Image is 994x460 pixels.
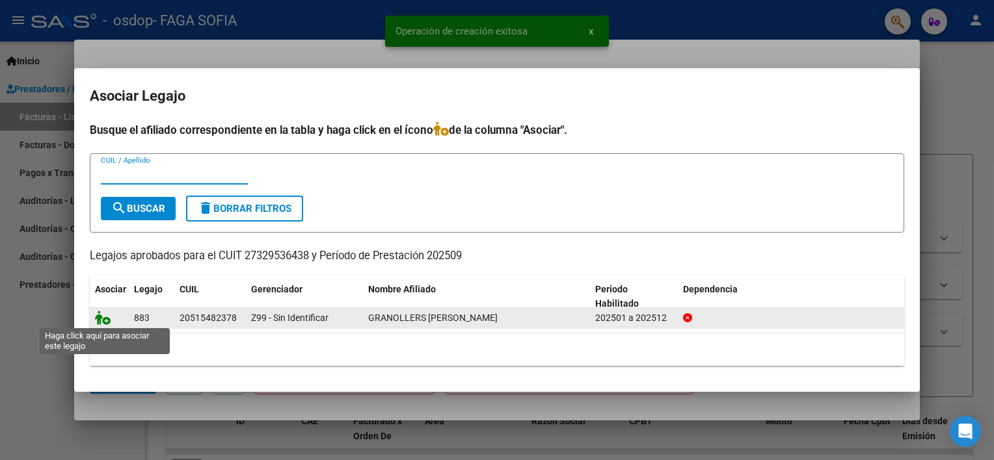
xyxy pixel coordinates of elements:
div: 1 registros [90,333,904,366]
h4: Busque el afiliado correspondiente en la tabla y haga click en el ícono de la columna "Asociar". [90,121,904,138]
span: CUIL [180,284,199,294]
span: Dependencia [683,284,738,294]
datatable-header-cell: Dependencia [678,275,905,318]
span: Z99 - Sin Identificar [251,313,329,323]
span: Nombre Afiliado [368,284,436,294]
h2: Asociar Legajo [90,84,904,109]
span: 883 [134,313,150,323]
datatable-header-cell: Asociar [90,275,129,318]
button: Borrar Filtros [186,196,303,222]
span: Borrar Filtros [198,203,291,214]
datatable-header-cell: Periodo Habilitado [590,275,678,318]
datatable-header-cell: CUIL [174,275,246,318]
datatable-header-cell: Gerenciador [246,275,363,318]
span: Periodo Habilitado [595,284,639,309]
div: 202501 a 202512 [595,311,673,326]
div: Open Intercom Messenger [950,416,981,447]
mat-icon: delete [198,200,213,216]
datatable-header-cell: Legajo [129,275,174,318]
p: Legajos aprobados para el CUIT 27329536438 y Período de Prestación 202509 [90,248,904,264]
span: Legajo [134,284,163,294]
datatable-header-cell: Nombre Afiliado [363,275,590,318]
mat-icon: search [111,200,127,216]
span: Gerenciador [251,284,302,294]
span: Asociar [95,284,126,294]
button: Buscar [101,197,176,220]
div: 20515482378 [180,311,237,326]
span: GRANOLLERS FRANCO [368,313,498,323]
span: Buscar [111,203,165,214]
